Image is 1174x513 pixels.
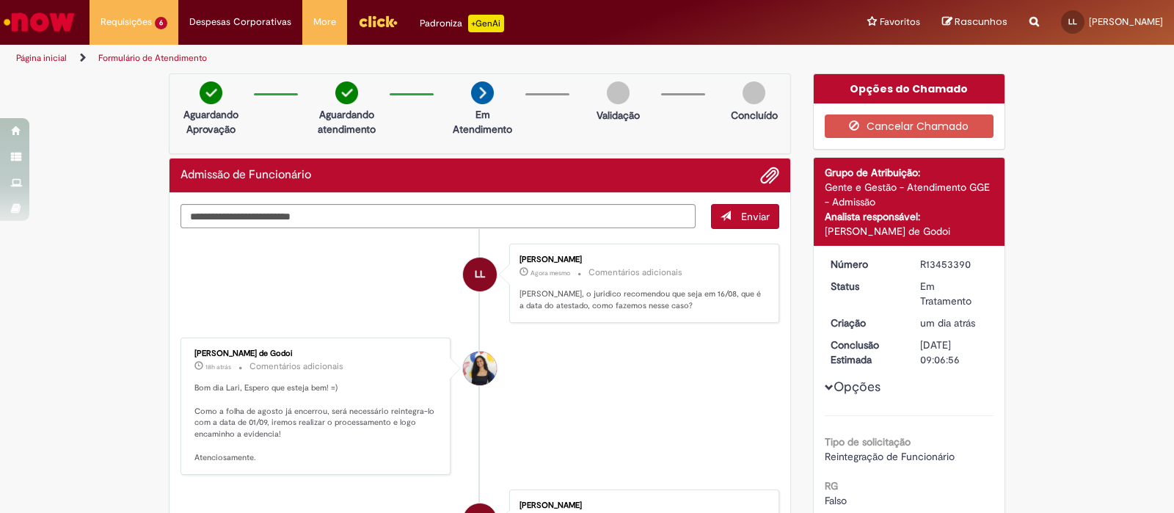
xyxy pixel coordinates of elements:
[820,316,910,330] dt: Criação
[471,81,494,104] img: arrow-next.png
[741,210,770,223] span: Enviar
[920,257,988,272] div: R13453390
[825,180,994,209] div: Gente e Gestão - Atendimento GGE - Admissão
[420,15,504,32] div: Padroniza
[1,7,77,37] img: ServiceNow
[825,435,911,448] b: Tipo de solicitação
[820,279,910,294] dt: Status
[194,349,439,358] div: [PERSON_NAME] de Godoi
[249,360,343,373] small: Comentários adicionais
[519,501,764,510] div: [PERSON_NAME]
[155,17,167,29] span: 6
[920,279,988,308] div: Em Tratamento
[11,45,772,72] ul: Trilhas de página
[920,316,975,330] time: 27/08/2025 16:01:34
[825,209,994,224] div: Analista responsável:
[1068,17,1077,26] span: LL
[205,363,231,371] time: 28/08/2025 13:54:42
[920,338,988,367] div: [DATE] 09:06:56
[463,258,497,291] div: Larissa Latanzio Montezel Lemes
[1089,15,1163,28] span: [PERSON_NAME]
[825,114,994,138] button: Cancelar Chamado
[588,266,682,279] small: Comentários adicionais
[519,255,764,264] div: [PERSON_NAME]
[814,74,1005,103] div: Opções do Chamado
[98,52,207,64] a: Formulário de Atendimento
[181,169,311,182] h2: Admissão de Funcionário Histórico de tíquete
[463,352,497,385] div: Ana Santos de Godoi
[825,479,838,492] b: RG
[101,15,152,29] span: Requisições
[597,108,640,123] p: Validação
[942,15,1007,29] a: Rascunhos
[820,257,910,272] dt: Número
[531,269,570,277] span: Agora mesmo
[920,316,988,330] div: 27/08/2025 16:01:34
[820,338,910,367] dt: Conclusão Estimada
[825,165,994,180] div: Grupo de Atribuição:
[311,107,382,137] p: Aguardando atendimento
[175,107,247,137] p: Aguardando Aprovação
[358,10,398,32] img: click_logo_yellow_360x200.png
[468,15,504,32] p: +GenAi
[200,81,222,104] img: check-circle-green.png
[825,450,955,463] span: Reintegração de Funcionário
[475,257,485,292] span: LL
[189,15,291,29] span: Despesas Corporativas
[731,108,778,123] p: Concluído
[181,204,696,229] textarea: Digite sua mensagem aqui...
[711,204,779,229] button: Enviar
[335,81,358,104] img: check-circle-green.png
[16,52,67,64] a: Página inicial
[194,382,439,463] p: Bom dia Lari, Espero que esteja bem! =) Como a folha de agosto já encerrou, será necessário reint...
[825,224,994,239] div: [PERSON_NAME] de Godoi
[825,494,847,507] span: Falso
[955,15,1007,29] span: Rascunhos
[447,107,518,137] p: Em Atendimento
[760,166,779,185] button: Adicionar anexos
[743,81,765,104] img: img-circle-grey.png
[531,269,570,277] time: 29/08/2025 08:00:36
[313,15,336,29] span: More
[880,15,920,29] span: Favoritos
[920,316,975,330] span: um dia atrás
[205,363,231,371] span: 18h atrás
[519,288,764,311] p: [PERSON_NAME], o juridico recomendou que seja em 16/08, que é a data do atestado, como fazemos ne...
[607,81,630,104] img: img-circle-grey.png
